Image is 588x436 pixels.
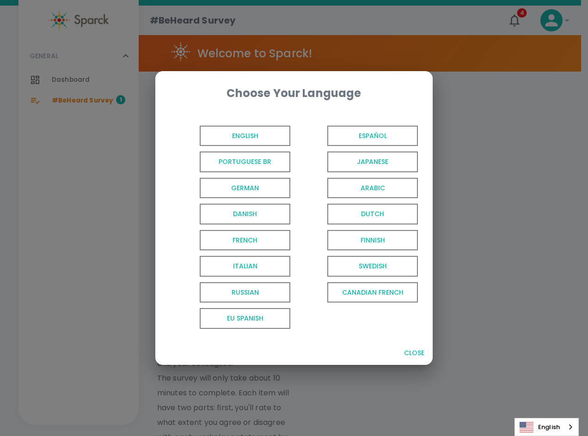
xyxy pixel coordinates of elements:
[294,149,422,175] button: Japanese
[200,126,290,146] span: English
[327,151,418,172] span: Japanese
[294,279,422,306] button: Canadian French
[166,149,294,175] button: Portuguese BR
[514,418,579,436] div: Language
[200,308,290,329] span: EU Spanish
[166,175,294,201] button: German
[515,418,578,436] a: English
[200,151,290,172] span: Portuguese BR
[200,204,290,224] span: Danish
[170,86,418,101] div: Choose Your Language
[327,256,418,277] span: Swedish
[327,230,418,251] span: Finnish
[514,418,579,436] aside: Language selected: English
[327,204,418,224] span: Dutch
[166,253,294,279] button: Italian
[166,305,294,332] button: EU Spanish
[200,178,290,199] span: German
[294,123,422,149] button: Español
[200,230,290,251] span: French
[294,253,422,279] button: Swedish
[327,178,418,199] span: Arabic
[294,201,422,227] button: Dutch
[200,282,290,303] span: Russian
[166,123,294,149] button: English
[166,227,294,254] button: French
[294,175,422,201] button: Arabic
[200,256,290,277] span: Italian
[166,201,294,227] button: Danish
[327,282,418,303] span: Canadian French
[399,345,429,362] button: Close
[294,227,422,254] button: Finnish
[327,126,418,146] span: Español
[166,279,294,306] button: Russian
